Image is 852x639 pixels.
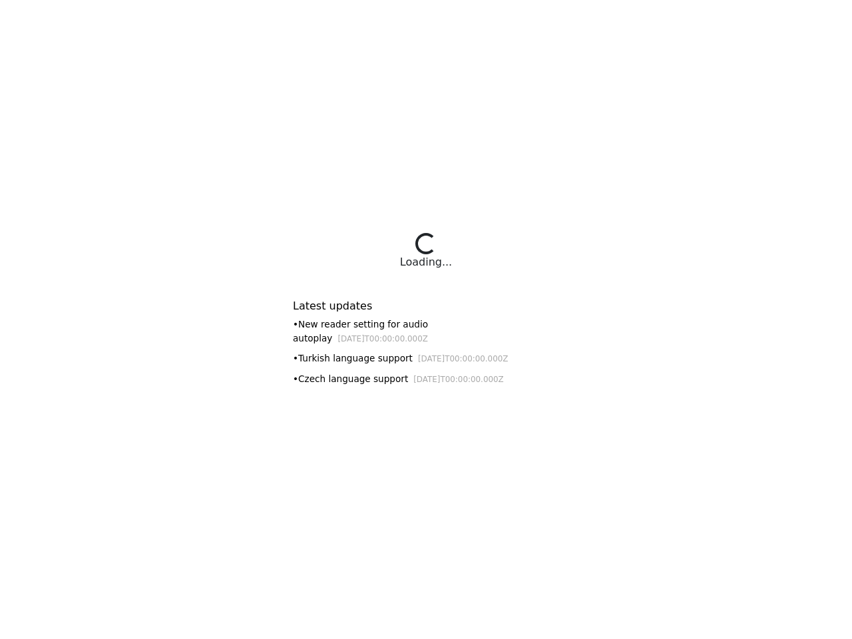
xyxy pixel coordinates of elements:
small: [DATE]T00:00:00.000Z [337,334,428,343]
div: Loading... [400,254,452,270]
small: [DATE]T00:00:00.000Z [413,375,504,384]
div: • Turkish language support [293,351,559,365]
small: [DATE]T00:00:00.000Z [418,354,509,363]
div: • New reader setting for audio autoplay [293,318,559,345]
h6: Latest updates [293,300,559,312]
div: • Czech language support [293,372,559,386]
